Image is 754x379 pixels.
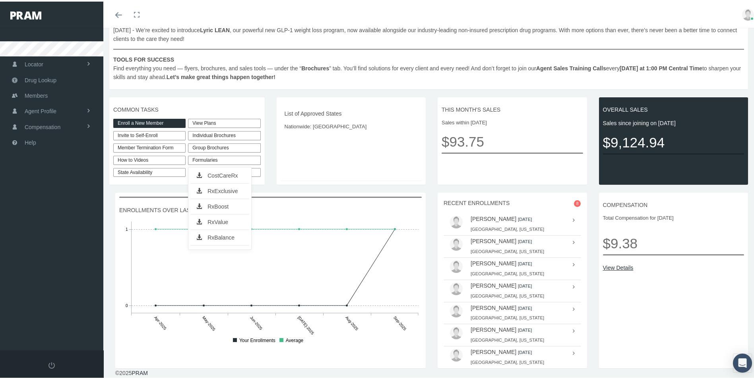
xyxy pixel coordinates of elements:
a: RxBalance [190,230,249,242]
a: [PERSON_NAME] [471,259,516,265]
b: Let’s make great things happen together! [167,72,275,79]
tspan: 0 [126,302,128,306]
span: $9,124.94 [603,130,744,152]
tspan: [DATE]-2025 [297,314,315,334]
a: Invite to Self-Enroll [113,130,186,139]
span: Locator [25,55,43,70]
b: Lyric LEAN [200,25,230,32]
a: Enroll a New Member [113,117,186,126]
b: Agent Sales Training Calls [536,64,606,70]
span: Nationwide: [GEOGRAPHIC_DATA] [285,121,418,129]
a: [PERSON_NAME] [471,303,516,309]
small: [GEOGRAPHIC_DATA], [US_STATE] [471,358,544,363]
img: user-placeholder.jpg [450,325,463,338]
img: user-placeholder.jpg [450,303,463,316]
a: How to Videos [113,154,186,163]
small: [DATE] [518,282,532,287]
a: [PERSON_NAME] [471,347,516,354]
a: RxExclusive [190,184,249,195]
a: [PERSON_NAME] [471,281,516,287]
img: user-placeholder.jpg [450,214,463,227]
small: [GEOGRAPHIC_DATA], [US_STATE] [471,225,544,230]
div: Formularies [188,154,260,163]
span: 8 [574,199,581,205]
small: [GEOGRAPHIC_DATA], [US_STATE] [471,314,544,319]
img: user-placeholder.jpg [742,7,754,19]
small: [GEOGRAPHIC_DATA], [US_STATE] [471,270,544,275]
img: user-placeholder.jpg [450,259,463,271]
span: Agent Profile [25,102,56,117]
div: Group Brochures [188,142,260,151]
a: Member Termination Form [113,142,186,151]
span: THIS MONTH'S SALES [442,104,583,112]
span: Members [25,87,48,102]
tspan: Apr-2025 [153,314,167,329]
span: Help [25,133,36,149]
small: [DATE] [518,260,532,265]
span: ENROLLMENTS OVER LAST 6 MONTHS [119,204,422,213]
span: RECENT ENROLLMENTS [444,198,510,205]
span: $9.38 [603,225,744,253]
tspan: Aug-2025 [345,314,359,330]
tspan: Sep-2025 [393,314,407,330]
a: [PERSON_NAME] [471,325,516,331]
span: Sales since joining on [DATE] [603,117,744,126]
a: RxBoost [190,199,249,211]
img: user-placeholder.jpg [450,281,463,294]
small: [GEOGRAPHIC_DATA], [US_STATE] [471,336,544,341]
div: © 2025 [115,367,148,376]
img: user-placeholder.jpg [450,347,463,360]
small: [DATE] [518,238,532,242]
a: PRAM [132,368,147,375]
small: [GEOGRAPHIC_DATA], [US_STATE] [471,292,544,297]
small: [DATE] [518,304,532,309]
tspan: May-2025 [202,314,216,330]
div: Open Intercom Messenger [733,352,752,371]
a: CostCareRx [190,168,249,180]
small: [DATE] [518,215,532,220]
img: PRAM_20_x_78.png [10,10,41,18]
small: [GEOGRAPHIC_DATA], [US_STATE] [471,248,544,252]
b: Brochures [301,64,329,70]
a: [PERSON_NAME] [471,236,516,243]
small: [DATE] [518,326,532,331]
span: Drug Lookup [25,71,56,86]
a: [PERSON_NAME] [471,214,516,220]
tspan: Jun-2025 [249,314,264,329]
span: COMMON TASKS [113,104,261,112]
a: View Details [603,262,744,271]
a: View Plans [188,117,260,126]
span: Total Compensation for [DATE] [603,213,744,220]
span: OVERALL SALES [603,104,744,112]
span: [DATE] - We are very excited to announce that we are bringing back the These are available for en... [113,7,744,80]
small: [DATE] [518,348,532,353]
b: [DATE] at 1:00 PM Central Time [620,64,702,70]
span: Sales within [DATE] [442,117,583,125]
b: TOOLS FOR SUCCESS [113,55,174,61]
span: List of Approved States [285,108,418,116]
span: $93.75 [442,129,583,151]
div: Individual Brochures [188,130,260,139]
tspan: 1 [126,226,128,230]
a: State Availability [113,166,186,176]
img: user-placeholder.jpg [450,236,463,249]
span: COMPENSATION [603,199,744,208]
span: Compensation [25,118,60,133]
a: RxValue [190,215,249,226]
